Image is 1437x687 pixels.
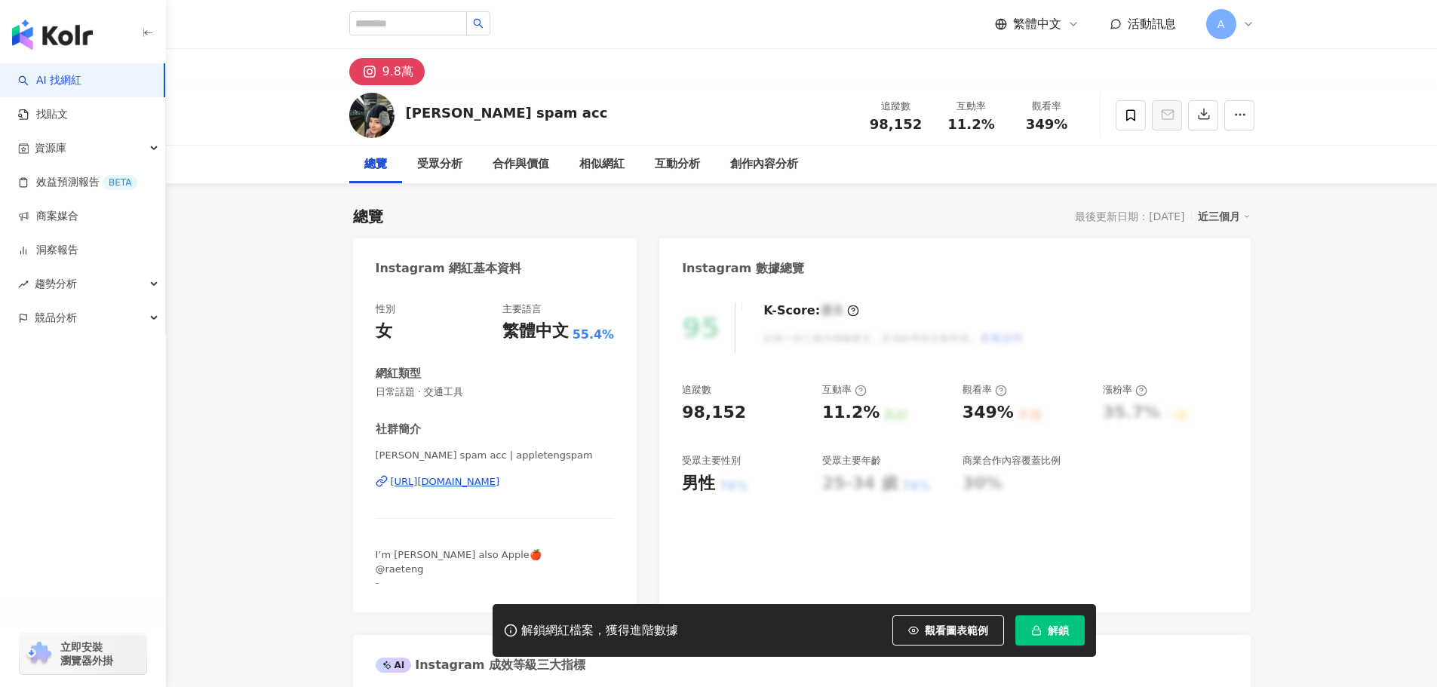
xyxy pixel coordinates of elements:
div: K-Score : [763,302,859,319]
a: 商案媒合 [18,209,78,224]
a: chrome extension立即安裝 瀏覽器外掛 [20,633,146,674]
span: 解鎖 [1048,624,1069,636]
span: 觀看圖表範例 [925,624,988,636]
span: rise [18,279,29,290]
div: 商業合作內容覆蓋比例 [963,454,1061,468]
span: 349% [1026,117,1068,132]
button: 解鎖 [1015,615,1085,646]
div: 受眾分析 [417,155,462,173]
div: 合作與價值 [493,155,549,173]
div: [URL][DOMAIN_NAME] [391,475,500,489]
div: 追蹤數 [682,383,711,397]
img: KOL Avatar [349,93,395,138]
div: 男性 [682,472,715,495]
a: 效益預測報告BETA [18,175,137,190]
div: 11.2% [822,401,880,425]
img: logo [12,20,93,50]
a: searchAI 找網紅 [18,73,81,88]
div: Instagram 成效等級三大指標 [376,657,585,673]
span: 活動訊息 [1128,17,1176,31]
div: 98,152 [682,401,746,425]
span: 繁體中文 [1013,16,1061,32]
div: Instagram 數據總覽 [682,260,804,277]
div: 漲粉率 [1103,383,1147,397]
div: 受眾主要年齡 [822,454,881,468]
div: 349% [963,401,1014,425]
a: 洞察報告 [18,243,78,258]
span: 日常話題 · 交通工具 [376,385,615,399]
div: 追蹤數 [867,99,925,114]
a: 找貼文 [18,107,68,122]
div: [PERSON_NAME] spam acc [406,103,608,122]
span: search [473,18,484,29]
span: 11.2% [947,117,994,132]
span: 55.4% [573,327,615,343]
span: A [1217,16,1225,32]
div: 女 [376,320,392,343]
div: 主要語言 [502,302,542,316]
div: 創作內容分析 [730,155,798,173]
img: chrome extension [24,642,54,666]
div: 網紅類型 [376,366,421,382]
div: 總覽 [353,206,383,227]
div: 互動率 [822,383,867,397]
span: 資源庫 [35,131,66,165]
div: 社群簡介 [376,422,421,437]
div: 最後更新日期：[DATE] [1075,210,1184,222]
div: AI [376,658,412,673]
div: Instagram 網紅基本資料 [376,260,522,277]
span: 立即安裝 瀏覽器外掛 [60,640,113,667]
span: 98,152 [870,116,922,132]
div: 觀看率 [1018,99,1076,114]
div: 9.8萬 [382,61,413,82]
div: 解鎖網紅檔案，獲得進階數據 [521,623,678,639]
button: 觀看圖表範例 [892,615,1004,646]
a: [URL][DOMAIN_NAME] [376,475,615,489]
span: [PERSON_NAME] spam acc | appletengspam [376,449,615,462]
div: 總覽 [364,155,387,173]
div: 觀看率 [963,383,1007,397]
div: 繁體中文 [502,320,569,343]
div: 性別 [376,302,395,316]
div: 互動率 [943,99,1000,114]
button: 9.8萬 [349,58,425,85]
div: 近三個月 [1198,207,1251,226]
div: 相似網紅 [579,155,625,173]
div: 受眾主要性別 [682,454,741,468]
span: 競品分析 [35,301,77,335]
div: 互動分析 [655,155,700,173]
span: I’m [PERSON_NAME] also Apple🍎 @raeteng - [376,549,542,587]
span: 趨勢分析 [35,267,77,301]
